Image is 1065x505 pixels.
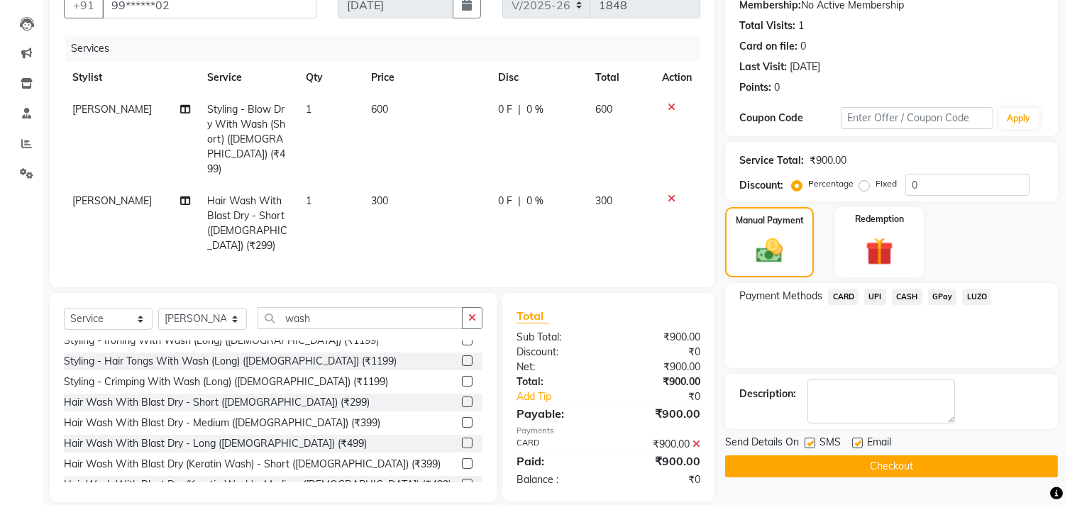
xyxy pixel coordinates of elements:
[810,153,846,168] div: ₹900.00
[609,405,712,422] div: ₹900.00
[506,437,609,452] div: CARD
[855,213,904,226] label: Redemption
[506,389,626,404] a: Add Tip
[72,194,152,207] span: [PERSON_NAME]
[65,35,711,62] div: Services
[64,354,397,369] div: Styling - Hair Tongs With Wash (Long) ([DEMOGRAPHIC_DATA]) (₹1199)
[748,235,790,266] img: _cash.svg
[506,345,609,360] div: Discount:
[208,103,286,175] span: Styling - Blow Dry With Wash (Short) ([DEMOGRAPHIC_DATA]) (₹499)
[64,333,379,348] div: Styling - Ironing With Wash (Long) ([DEMOGRAPHIC_DATA]) (₹1199)
[506,453,609,470] div: Paid:
[739,178,783,193] div: Discount:
[506,472,609,487] div: Balance :
[736,214,804,227] label: Manual Payment
[199,62,298,94] th: Service
[609,374,712,389] div: ₹900.00
[518,102,521,117] span: |
[596,103,613,116] span: 600
[828,289,859,305] span: CARD
[587,62,654,94] th: Total
[739,18,795,33] div: Total Visits:
[64,62,199,94] th: Stylist
[526,102,543,117] span: 0 %
[506,360,609,374] div: Net:
[867,435,891,453] span: Email
[490,62,587,94] th: Disc
[798,18,804,33] div: 1
[64,457,441,472] div: Hair Wash With Blast Dry (Keratin Wash) - Short ([DEMOGRAPHIC_DATA]) (₹399)
[739,80,771,95] div: Points:
[208,194,288,252] span: Hair Wash With Blast Dry - Short ([DEMOGRAPHIC_DATA]) (₹299)
[526,194,543,209] span: 0 %
[653,62,700,94] th: Action
[739,153,804,168] div: Service Total:
[739,111,841,126] div: Coupon Code
[371,194,388,207] span: 300
[506,405,609,422] div: Payable:
[892,289,922,305] span: CASH
[64,477,451,492] div: Hair Wash With Blast Dry (Keratin Wash) - Medium ([DEMOGRAPHIC_DATA]) (₹499)
[790,60,820,74] div: [DATE]
[739,289,822,304] span: Payment Methods
[306,103,311,116] span: 1
[841,107,993,129] input: Enter Offer / Coupon Code
[774,80,780,95] div: 0
[857,234,902,269] img: _gift.svg
[725,455,1058,477] button: Checkout
[596,194,613,207] span: 300
[64,374,388,389] div: Styling - Crimping With Wash (Long) ([DEMOGRAPHIC_DATA]) (₹1199)
[297,62,363,94] th: Qty
[72,103,152,116] span: [PERSON_NAME]
[64,395,370,410] div: Hair Wash With Blast Dry - Short ([DEMOGRAPHIC_DATA]) (₹299)
[517,425,700,437] div: Payments
[928,289,957,305] span: GPay
[258,307,463,329] input: Search or Scan
[820,435,841,453] span: SMS
[876,177,897,190] label: Fixed
[506,374,609,389] div: Total:
[517,309,549,323] span: Total
[64,416,380,431] div: Hair Wash With Blast Dry - Medium ([DEMOGRAPHIC_DATA]) (₹399)
[609,360,712,374] div: ₹900.00
[306,194,311,207] span: 1
[999,108,1039,129] button: Apply
[609,330,712,345] div: ₹900.00
[800,39,806,54] div: 0
[739,387,796,401] div: Description:
[498,102,512,117] span: 0 F
[498,194,512,209] span: 0 F
[518,194,521,209] span: |
[64,436,367,451] div: Hair Wash With Blast Dry - Long ([DEMOGRAPHIC_DATA]) (₹499)
[626,389,712,404] div: ₹0
[739,60,787,74] div: Last Visit:
[609,345,712,360] div: ₹0
[371,103,388,116] span: 600
[808,177,854,190] label: Percentage
[962,289,991,305] span: LUZO
[609,472,712,487] div: ₹0
[739,39,798,54] div: Card on file:
[506,330,609,345] div: Sub Total:
[864,289,886,305] span: UPI
[363,62,490,94] th: Price
[609,453,712,470] div: ₹900.00
[725,435,799,453] span: Send Details On
[609,437,712,452] div: ₹900.00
